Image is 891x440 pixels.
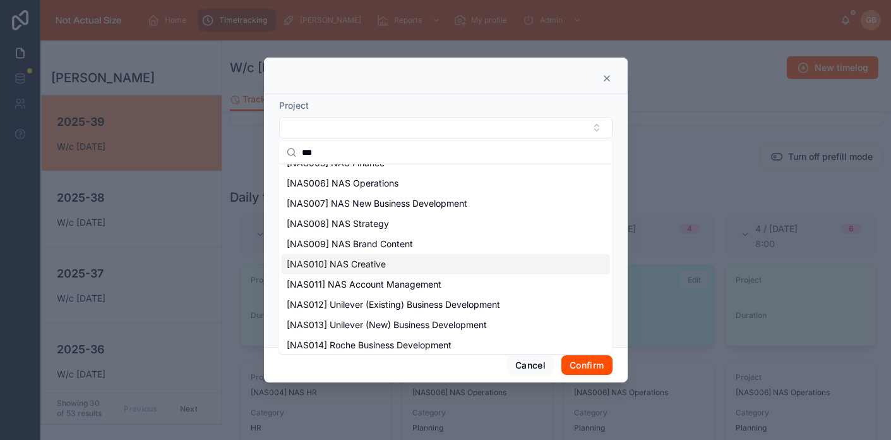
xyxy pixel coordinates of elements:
[507,355,554,376] button: Cancel
[287,197,467,210] span: [NAS007] NAS New Business Development
[287,298,500,311] span: [NAS012] Unilever (Existing) Business Development
[287,217,389,230] span: [NAS008] NAS Strategy
[287,319,487,331] span: [NAS013] Unilever (New) Business Development
[279,164,613,354] div: Suggestions
[279,117,613,138] button: Select Button
[287,177,398,190] span: [NAS006] NAS Operations
[279,100,309,111] span: Project
[561,355,612,376] button: Confirm
[287,278,441,291] span: [NAS011] NAS Account Management
[287,258,386,271] span: [NAS010] NAS Creative
[287,339,451,351] span: [NAS014] Roche Business Development
[287,238,413,250] span: [NAS009] NAS Brand Content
